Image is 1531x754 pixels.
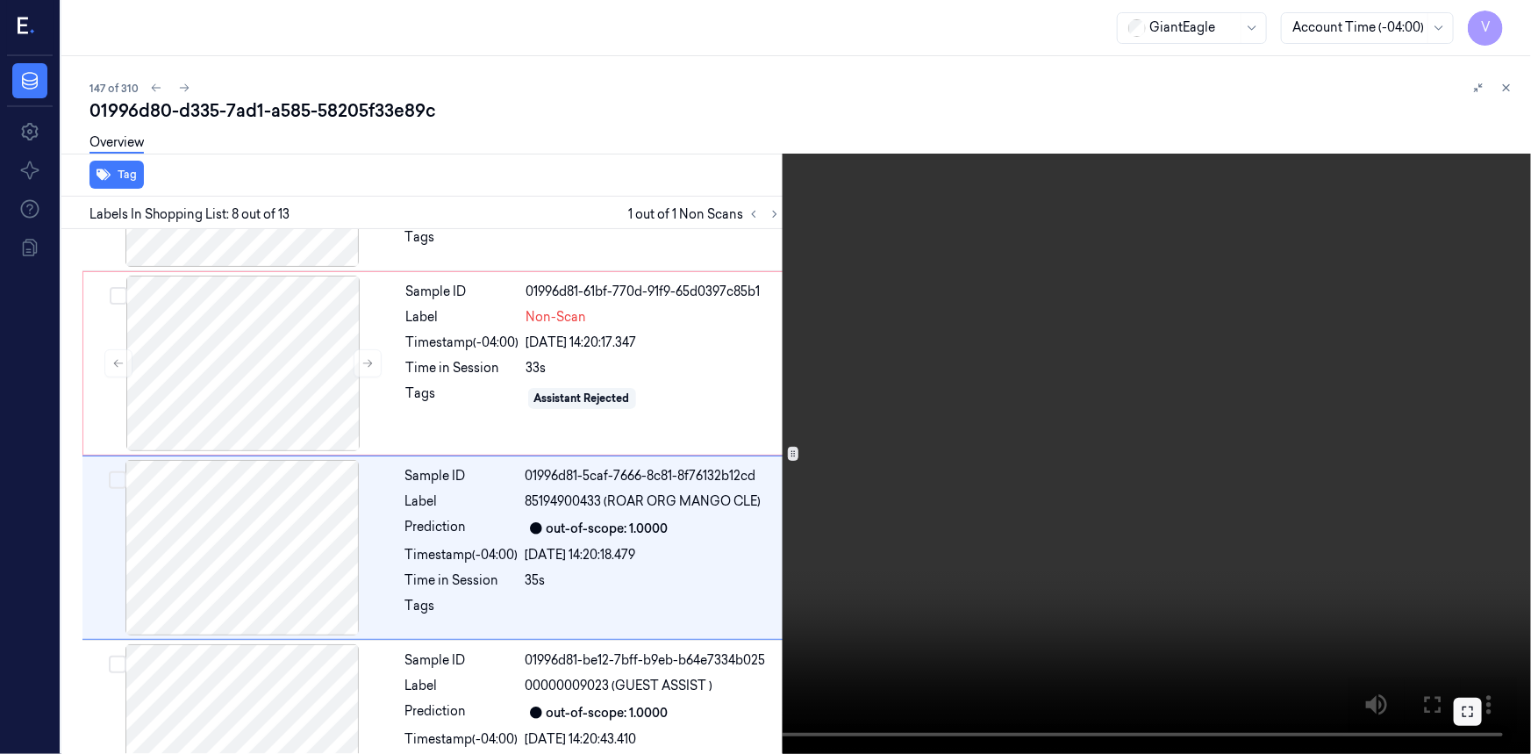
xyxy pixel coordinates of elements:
[89,81,139,96] span: 147 of 310
[405,597,519,625] div: Tags
[406,384,519,413] div: Tags
[405,730,519,749] div: Timestamp (-04:00)
[534,391,630,406] div: Assistant Rejected
[405,228,519,256] div: Tags
[526,308,587,327] span: Non-Scan
[405,546,519,564] div: Timestamp (-04:00)
[526,359,781,377] div: 33s
[526,467,782,485] div: 01996d81-5caf-7666-8c81-8f76132b12cd
[526,334,781,352] div: [DATE] 14:20:17.347
[109,656,126,673] button: Select row
[526,730,782,749] div: [DATE] 14:20:43.410
[405,492,519,511] div: Label
[89,133,144,154] a: Overview
[1468,11,1503,46] button: V
[406,359,519,377] div: Time in Session
[547,520,669,538] div: out-of-scope: 1.0000
[526,546,782,564] div: [DATE] 14:20:18.479
[526,677,713,695] span: 00000009023 (GUEST ASSIST )
[526,283,781,301] div: 01996d81-61bf-770d-91f9-65d0397c85b1
[405,677,519,695] div: Label
[405,651,519,670] div: Sample ID
[405,571,519,590] div: Time in Session
[89,161,144,189] button: Tag
[405,518,519,539] div: Prediction
[405,702,519,723] div: Prediction
[526,492,762,511] span: 85194900433 (ROAR ORG MANGO CLE)
[406,334,519,352] div: Timestamp (-04:00)
[628,204,785,225] span: 1 out of 1 Non Scans
[109,471,126,489] button: Select row
[406,308,519,327] div: Label
[89,205,290,224] span: Labels In Shopping List: 8 out of 13
[526,651,782,670] div: 01996d81-be12-7bff-b9eb-b64e7334b025
[89,98,1517,123] div: 01996d80-d335-7ad1-a585-58205f33e89c
[405,467,519,485] div: Sample ID
[110,287,127,305] button: Select row
[526,571,782,590] div: 35s
[547,704,669,722] div: out-of-scope: 1.0000
[406,283,519,301] div: Sample ID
